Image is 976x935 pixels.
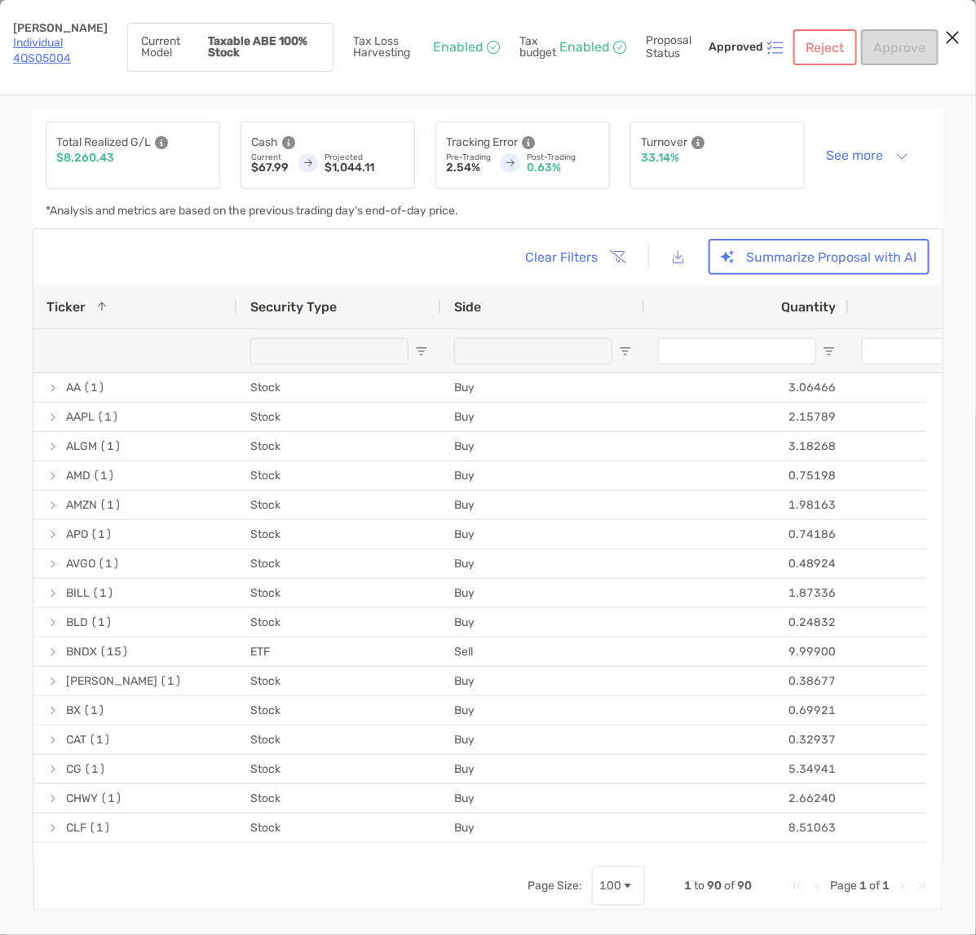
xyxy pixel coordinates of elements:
div: Stock [237,432,441,461]
div: Stock [237,403,441,431]
span: BNDX [66,638,97,665]
span: (1) [99,844,121,871]
span: ALGM [66,433,97,460]
div: 5.34941 [645,755,849,783]
div: 3.18268 [645,432,849,461]
a: Individual 4QS05004 [13,36,71,65]
span: BX [66,697,81,724]
span: Quantity [781,299,836,315]
div: Stock [237,608,441,637]
span: (1) [84,756,106,783]
span: 1 [859,879,867,893]
span: BILL [66,580,90,606]
span: (1) [91,521,113,548]
div: Buy [441,755,645,783]
div: 1.98163 [645,491,849,519]
p: *Analysis and metrics are based on the previous trading day's end-of-day price. [46,205,458,217]
p: Enabled [433,42,484,53]
p: $8,260.43 [56,152,114,164]
div: Page Size [592,867,645,906]
span: AVGO [66,550,95,577]
div: First Page [791,880,804,893]
p: Post-Trading [527,152,599,162]
div: Previous Page [810,880,824,893]
span: (1) [89,726,111,753]
div: Buy [441,608,645,637]
span: (1) [160,668,182,695]
span: CAT [66,726,86,753]
span: (1) [100,785,122,812]
div: 0.75198 [645,461,849,490]
p: Enabled [560,42,611,53]
button: Open Filter Menu [415,345,428,358]
div: Buy [441,814,645,842]
div: Buy [441,520,645,549]
span: Security Type [250,299,337,315]
div: Next Page [896,880,909,893]
div: Buy [441,784,645,813]
span: 90 [737,879,752,893]
p: Turnover [641,132,687,152]
div: Buy [441,726,645,754]
div: Stock [237,726,441,754]
div: Buy [441,696,645,725]
div: Stock [237,784,441,813]
span: Page [830,879,857,893]
div: Buy [441,461,645,490]
p: Tax Loss Harvesting [353,36,430,59]
div: Stock [237,755,441,783]
p: Proposal Status [647,34,706,60]
div: Page Size: [528,879,582,893]
div: Stock [237,814,441,842]
span: Side [454,299,481,315]
button: Summarize Proposal with AI [709,239,930,275]
span: Ticker [46,299,86,315]
button: Open Filter Menu [619,345,632,358]
p: 33.14% [641,152,679,164]
div: 1.09804 [645,843,849,871]
strong: Taxable ABE 100% Stock [208,34,307,60]
button: Open Filter Menu [823,345,836,358]
span: (1) [93,462,115,489]
div: Buy [441,432,645,461]
p: 0.63% [527,162,599,174]
div: Stock [237,843,441,871]
div: Stock [237,520,441,549]
button: See more [813,141,921,170]
span: (1) [99,433,121,460]
span: of [724,879,735,893]
div: Stock [237,461,441,490]
span: to [694,879,704,893]
span: AMZN [66,492,97,518]
input: Quantity Filter Input [658,338,816,364]
div: 1.87336 [645,579,849,607]
div: 2.66240 [645,784,849,813]
span: CLF [66,814,86,841]
div: 3.06466 [645,373,849,402]
div: 2.15789 [645,403,849,431]
div: Stock [237,579,441,607]
button: Reject [793,29,857,65]
p: Tax budget [519,36,557,59]
p: [PERSON_NAME] [13,23,108,34]
div: 0.38677 [645,667,849,695]
div: Buy [441,843,645,871]
span: AAPL [66,404,95,430]
div: 0.69921 [645,696,849,725]
p: Cash [251,132,278,152]
span: COHR [66,844,96,871]
span: (15) [99,638,129,665]
p: Current Model [141,36,201,59]
div: Buy [441,667,645,695]
div: 0.32937 [645,726,849,754]
div: Buy [441,403,645,431]
div: 0.74186 [645,520,849,549]
p: $67.99 [251,162,289,174]
span: (1) [83,374,105,401]
div: Stock [237,549,441,578]
p: Total Realized G/L [56,132,151,152]
span: BLD [66,609,88,636]
p: Pre-Trading [446,152,491,162]
span: CG [66,756,82,783]
button: Clear Filters [513,239,637,275]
